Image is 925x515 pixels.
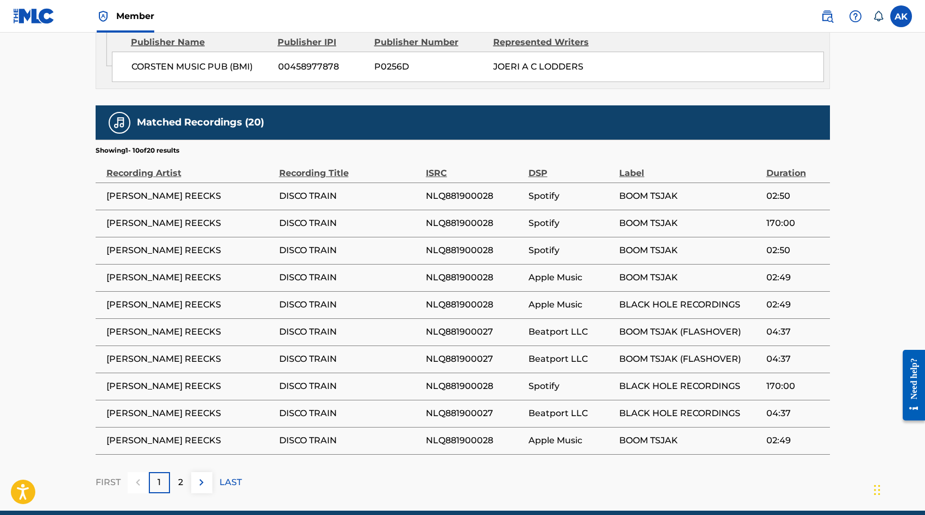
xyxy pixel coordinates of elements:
div: Label [619,155,760,180]
div: User Menu [890,5,912,27]
span: 04:37 [766,325,825,338]
div: Recording Artist [106,155,274,180]
span: NLQ881900027 [426,407,523,420]
p: FIRST [96,476,121,489]
div: Publisher Name [131,36,269,49]
span: Member [116,10,154,22]
a: Public Search [816,5,838,27]
span: Beatport LLC [528,407,614,420]
span: 02:49 [766,434,825,447]
span: NLQ881900028 [426,271,523,284]
span: DISCO TRAIN [279,190,420,203]
span: [PERSON_NAME] REECKS [106,190,274,203]
div: ISRC [426,155,523,180]
div: Represented Writers [493,36,604,49]
p: 2 [178,476,183,489]
div: Duration [766,155,825,180]
span: Spotify [528,380,614,393]
span: NLQ881900028 [426,434,523,447]
span: BOOM TSJAK [619,190,760,203]
span: [PERSON_NAME] REECKS [106,298,274,311]
span: [PERSON_NAME] REECKS [106,271,274,284]
img: help [849,10,862,23]
span: DISCO TRAIN [279,244,420,257]
span: Apple Music [528,271,614,284]
span: DISCO TRAIN [279,353,420,366]
span: BOOM TSJAK [619,217,760,230]
span: Spotify [528,190,614,203]
span: [PERSON_NAME] REECKS [106,217,274,230]
span: Apple Music [528,298,614,311]
span: BOOM TSJAK [619,271,760,284]
img: right [195,476,208,489]
p: Showing 1 - 10 of 20 results [96,146,179,155]
span: BLACK HOLE RECORDINGS [619,298,760,311]
span: Beatport LLC [528,353,614,366]
span: DISCO TRAIN [279,298,420,311]
span: CORSTEN MUSIC PUB (BMI) [131,60,270,73]
span: Beatport LLC [528,325,614,338]
div: DSP [528,155,614,180]
span: P0256D [374,60,485,73]
span: 04:37 [766,407,825,420]
span: [PERSON_NAME] REECKS [106,434,274,447]
span: BLACK HOLE RECORDINGS [619,380,760,393]
span: Apple Music [528,434,614,447]
div: Notifications [873,11,884,22]
span: [PERSON_NAME] REECKS [106,407,274,420]
span: DISCO TRAIN [279,407,420,420]
span: 02:50 [766,244,825,257]
img: Top Rightsholder [97,10,110,23]
span: DISCO TRAIN [279,217,420,230]
span: NLQ881900028 [426,190,523,203]
span: DISCO TRAIN [279,271,420,284]
img: Matched Recordings [113,116,126,129]
p: LAST [219,476,242,489]
span: BLACK HOLE RECORDINGS [619,407,760,420]
span: DISCO TRAIN [279,434,420,447]
h5: Matched Recordings (20) [137,116,264,129]
span: NLQ881900028 [426,244,523,257]
div: Publisher IPI [278,36,366,49]
span: 02:50 [766,190,825,203]
span: NLQ881900027 [426,325,523,338]
span: DISCO TRAIN [279,380,420,393]
span: NLQ881900028 [426,298,523,311]
span: NLQ881900027 [426,353,523,366]
span: 00458977878 [278,60,366,73]
span: BOOM TSJAK (FLASHOVER) [619,325,760,338]
span: [PERSON_NAME] REECKS [106,353,274,366]
span: DISCO TRAIN [279,325,420,338]
span: 02:49 [766,271,825,284]
span: BOOM TSJAK [619,244,760,257]
span: Spotify [528,244,614,257]
span: Spotify [528,217,614,230]
span: 04:37 [766,353,825,366]
div: Drag [874,474,880,506]
div: Publisher Number [374,36,485,49]
iframe: Chat Widget [871,463,925,515]
span: 02:49 [766,298,825,311]
img: search [821,10,834,23]
span: BOOM TSJAK (FLASHOVER) [619,353,760,366]
div: Help [845,5,866,27]
span: BOOM TSJAK [619,434,760,447]
div: Recording Title [279,155,420,180]
p: 1 [158,476,161,489]
span: JOERI A C LODDERS [493,61,583,72]
span: [PERSON_NAME] REECKS [106,325,274,338]
span: NLQ881900028 [426,380,523,393]
iframe: Resource Center [895,342,925,429]
img: MLC Logo [13,8,55,24]
span: 170:00 [766,380,825,393]
span: 170:00 [766,217,825,230]
span: NLQ881900028 [426,217,523,230]
span: [PERSON_NAME] REECKS [106,380,274,393]
span: [PERSON_NAME] REECKS [106,244,274,257]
